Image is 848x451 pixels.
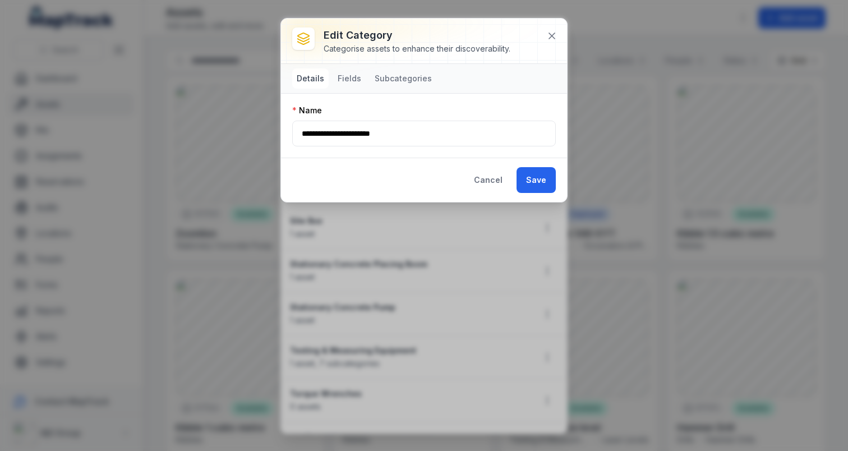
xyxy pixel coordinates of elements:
button: Cancel [464,167,512,193]
label: Name [292,105,322,116]
button: Details [292,68,329,89]
button: Save [517,167,556,193]
button: Subcategories [370,68,436,89]
button: Fields [333,68,366,89]
div: Categorise assets to enhance their discoverability. [324,43,510,54]
h3: Edit category [324,27,510,43]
